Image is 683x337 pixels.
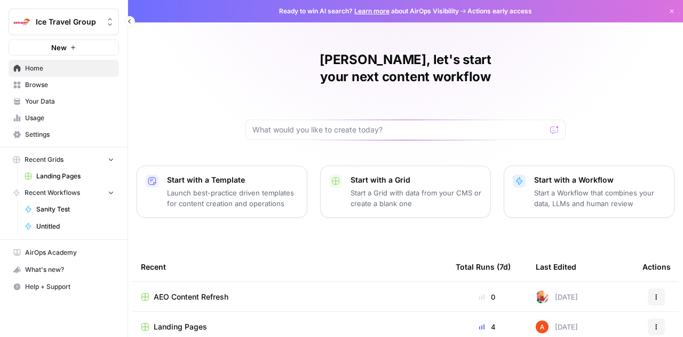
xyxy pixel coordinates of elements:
[51,42,67,53] span: New
[36,17,100,27] span: Ice Travel Group
[25,130,114,139] span: Settings
[279,6,459,16] span: Ready to win AI search? about AirOps Visibility
[9,76,119,93] a: Browse
[467,6,532,16] span: Actions early access
[25,155,63,164] span: Recent Grids
[154,292,228,302] span: AEO Content Refresh
[536,291,578,303] div: [DATE]
[536,291,549,303] img: bumscs0cojt2iwgacae5uv0980n9
[25,97,114,106] span: Your Data
[25,80,114,90] span: Browse
[25,113,114,123] span: Usage
[504,166,674,218] button: Start with a WorkflowStart a Workflow that combines your data, LLMs and human review
[9,185,119,201] button: Recent Workflows
[536,252,576,281] div: Last Edited
[9,261,119,278] button: What's new?
[12,12,31,32] img: Ice Travel Group Logo
[20,168,119,185] a: Landing Pages
[36,171,114,181] span: Landing Pages
[25,188,80,198] span: Recent Workflows
[20,201,119,218] a: Sanity Test
[320,166,491,218] button: Start with a GridStart a Grid with data from your CMS or create a blank one
[9,152,119,168] button: Recent Grids
[9,9,119,35] button: Workspace: Ice Travel Group
[9,126,119,143] a: Settings
[36,222,114,231] span: Untitled
[536,320,549,333] img: cje7zb9ux0f2nqyv5qqgv3u0jxek
[25,282,114,292] span: Help + Support
[9,262,118,278] div: What's new?
[351,175,482,185] p: Start with a Grid
[534,175,665,185] p: Start with a Workflow
[9,109,119,127] a: Usage
[536,320,578,333] div: [DATE]
[351,187,482,209] p: Start a Grid with data from your CMS or create a blank one
[642,252,671,281] div: Actions
[9,40,119,56] button: New
[167,175,298,185] p: Start with a Template
[20,218,119,235] a: Untitled
[141,252,439,281] div: Recent
[154,322,207,332] span: Landing Pages
[9,244,119,261] a: AirOps Academy
[456,322,519,332] div: 4
[9,93,119,110] a: Your Data
[456,252,511,281] div: Total Runs (7d)
[25,64,114,73] span: Home
[245,51,566,85] h1: [PERSON_NAME], let's start your next content workflow
[167,187,298,209] p: Launch best-practice driven templates for content creation and operations
[36,205,114,214] span: Sanity Test
[354,7,390,15] a: Learn more
[141,292,439,302] a: AEO Content Refresh
[9,278,119,295] button: Help + Support
[9,60,119,77] a: Home
[141,322,439,332] a: Landing Pages
[25,248,114,257] span: AirOps Academy
[534,187,665,209] p: Start a Workflow that combines your data, LLMs and human review
[456,292,519,302] div: 0
[137,166,307,218] button: Start with a TemplateLaunch best-practice driven templates for content creation and operations
[252,124,546,135] input: What would you like to create today?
